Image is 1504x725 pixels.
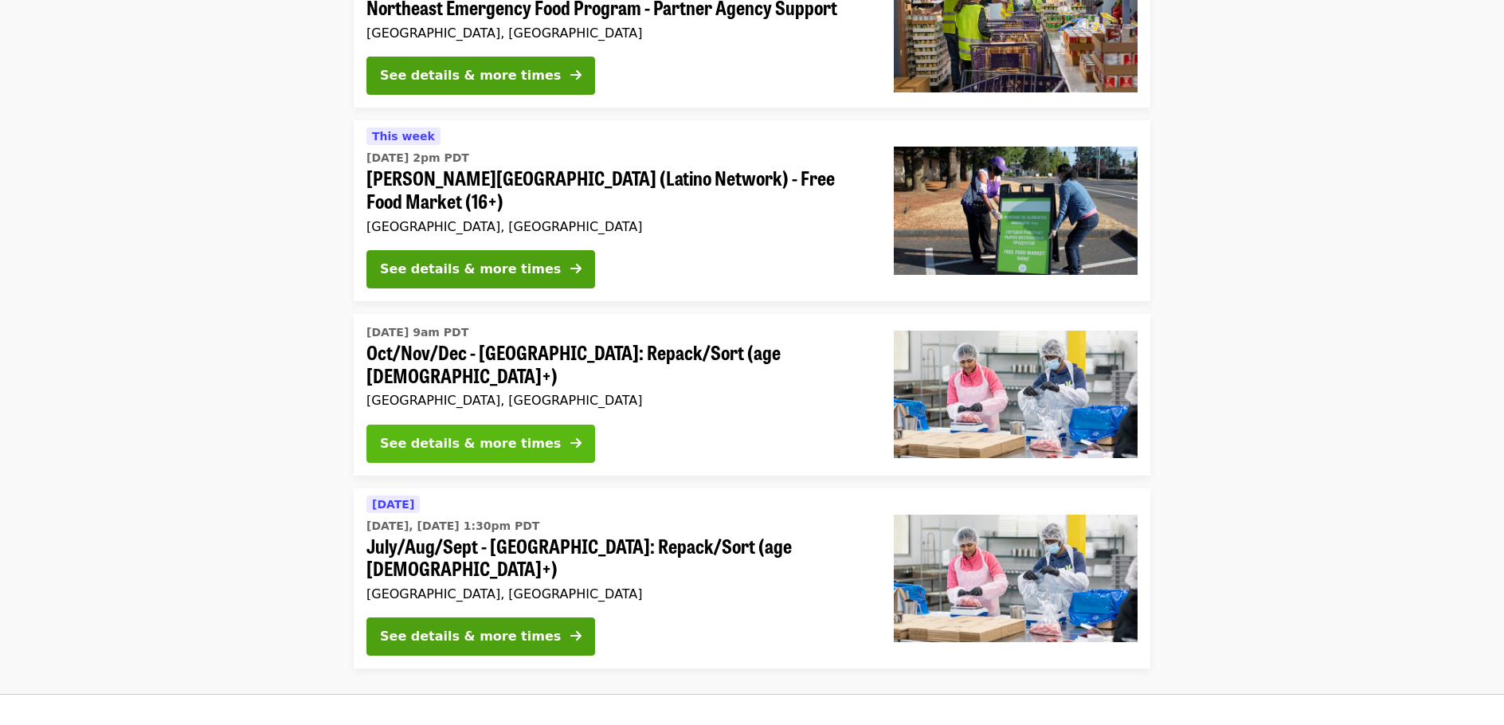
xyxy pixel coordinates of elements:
[366,341,868,387] span: Oct/Nov/Dec - [GEOGRAPHIC_DATA]: Repack/Sort (age [DEMOGRAPHIC_DATA]+)
[366,25,868,41] div: [GEOGRAPHIC_DATA], [GEOGRAPHIC_DATA]
[570,68,582,83] i: arrow-right icon
[372,498,414,511] span: [DATE]
[366,393,868,408] div: [GEOGRAPHIC_DATA], [GEOGRAPHIC_DATA]
[366,219,868,234] div: [GEOGRAPHIC_DATA], [GEOGRAPHIC_DATA]
[380,627,561,646] div: See details & more times
[366,535,868,581] span: July/Aug/Sept - [GEOGRAPHIC_DATA]: Repack/Sort (age [DEMOGRAPHIC_DATA]+)
[570,436,582,451] i: arrow-right icon
[894,515,1138,642] img: July/Aug/Sept - Beaverton: Repack/Sort (age 10+) organized by Oregon Food Bank
[354,314,1150,476] a: See details for "Oct/Nov/Dec - Beaverton: Repack/Sort (age 10+)"
[894,331,1138,458] img: Oct/Nov/Dec - Beaverton: Repack/Sort (age 10+) organized by Oregon Food Bank
[380,434,561,453] div: See details & more times
[366,150,469,167] time: [DATE] 2pm PDT
[570,261,582,276] i: arrow-right icon
[380,66,561,85] div: See details & more times
[366,324,468,341] time: [DATE] 9am PDT
[366,425,595,463] button: See details & more times
[380,260,561,279] div: See details & more times
[570,629,582,644] i: arrow-right icon
[366,250,595,288] button: See details & more times
[366,167,868,213] span: [PERSON_NAME][GEOGRAPHIC_DATA] (Latino Network) - Free Food Market (16+)
[354,488,1150,669] a: See details for "July/Aug/Sept - Beaverton: Repack/Sort (age 10+)"
[894,147,1138,274] img: Rigler Elementary School (Latino Network) - Free Food Market (16+) organized by Oregon Food Bank
[366,518,539,535] time: [DATE], [DATE] 1:30pm PDT
[372,130,435,143] span: This week
[354,120,1150,301] a: See details for "Rigler Elementary School (Latino Network) - Free Food Market (16+)"
[366,617,595,656] button: See details & more times
[366,586,868,602] div: [GEOGRAPHIC_DATA], [GEOGRAPHIC_DATA]
[366,57,595,95] button: See details & more times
